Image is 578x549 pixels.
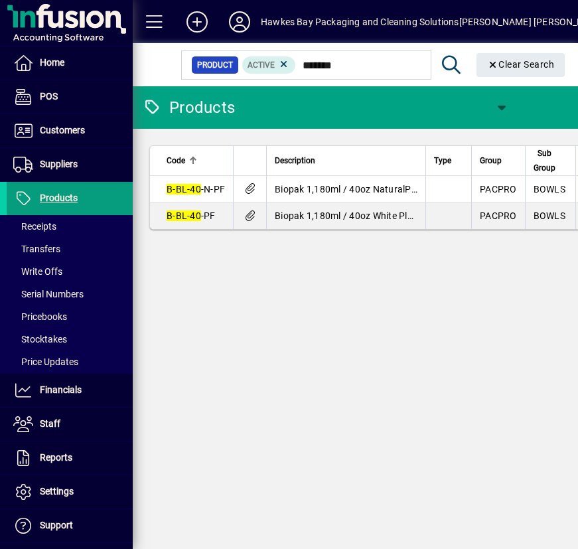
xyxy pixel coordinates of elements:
[242,56,295,74] mat-chip: Activation Status: Active
[275,153,417,168] div: Description
[218,10,261,34] button: Profile
[7,351,133,373] a: Price Updates
[143,97,235,118] div: Products
[476,53,565,77] button: Clear
[7,328,133,351] a: Stocktakes
[40,486,74,497] span: Settings
[487,59,555,70] span: Clear Search
[7,80,133,114] a: POS
[7,441,133,475] a: Reports
[7,114,133,147] a: Customers
[40,452,72,463] span: Reports
[275,210,553,221] span: Biopak 1,180ml / 40oz White Plant Fibre BioBowl 50 units per slve
[13,266,62,277] span: Write Offs
[7,374,133,407] a: Financials
[7,305,133,328] a: Pricebooks
[13,356,78,367] span: Price Updates
[167,184,201,195] em: B-BL-40
[480,153,517,168] div: Group
[13,244,60,254] span: Transfers
[40,418,60,429] span: Staff
[275,153,315,168] span: Description
[13,221,56,232] span: Receipts
[13,289,84,299] span: Serial Numbers
[261,11,459,33] div: Hawkes Bay Packaging and Cleaning Solutions
[7,215,133,238] a: Receipts
[40,91,58,102] span: POS
[40,159,78,169] span: Suppliers
[7,283,133,305] a: Serial Numbers
[40,125,85,135] span: Customers
[248,60,275,70] span: Active
[40,520,73,530] span: Support
[7,148,133,181] a: Suppliers
[534,210,565,221] span: BOWLS
[534,146,567,175] div: Sub Group
[167,210,201,221] em: B-BL-40
[434,153,451,168] span: Type
[40,193,78,203] span: Products
[7,238,133,260] a: Transfers
[40,57,64,68] span: Home
[480,153,502,168] span: Group
[167,153,225,168] div: Code
[7,509,133,542] a: Support
[7,408,133,441] a: Staff
[176,10,218,34] button: Add
[534,184,565,195] span: BOWLS
[167,210,216,221] span: -PF
[167,153,185,168] span: Code
[7,475,133,509] a: Settings
[13,334,67,345] span: Stocktakes
[275,184,560,195] span: Biopak 1,180ml / 40oz NaturalPlant Fibre BioBowl 50 units per slve
[197,58,233,72] span: Product
[7,46,133,80] a: Home
[534,146,555,175] span: Sub Group
[40,384,82,395] span: Financials
[7,260,133,283] a: Write Offs
[167,184,225,195] span: -N-PF
[434,153,463,168] div: Type
[480,210,517,221] span: PACPRO
[480,184,517,195] span: PACPRO
[13,311,67,322] span: Pricebooks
